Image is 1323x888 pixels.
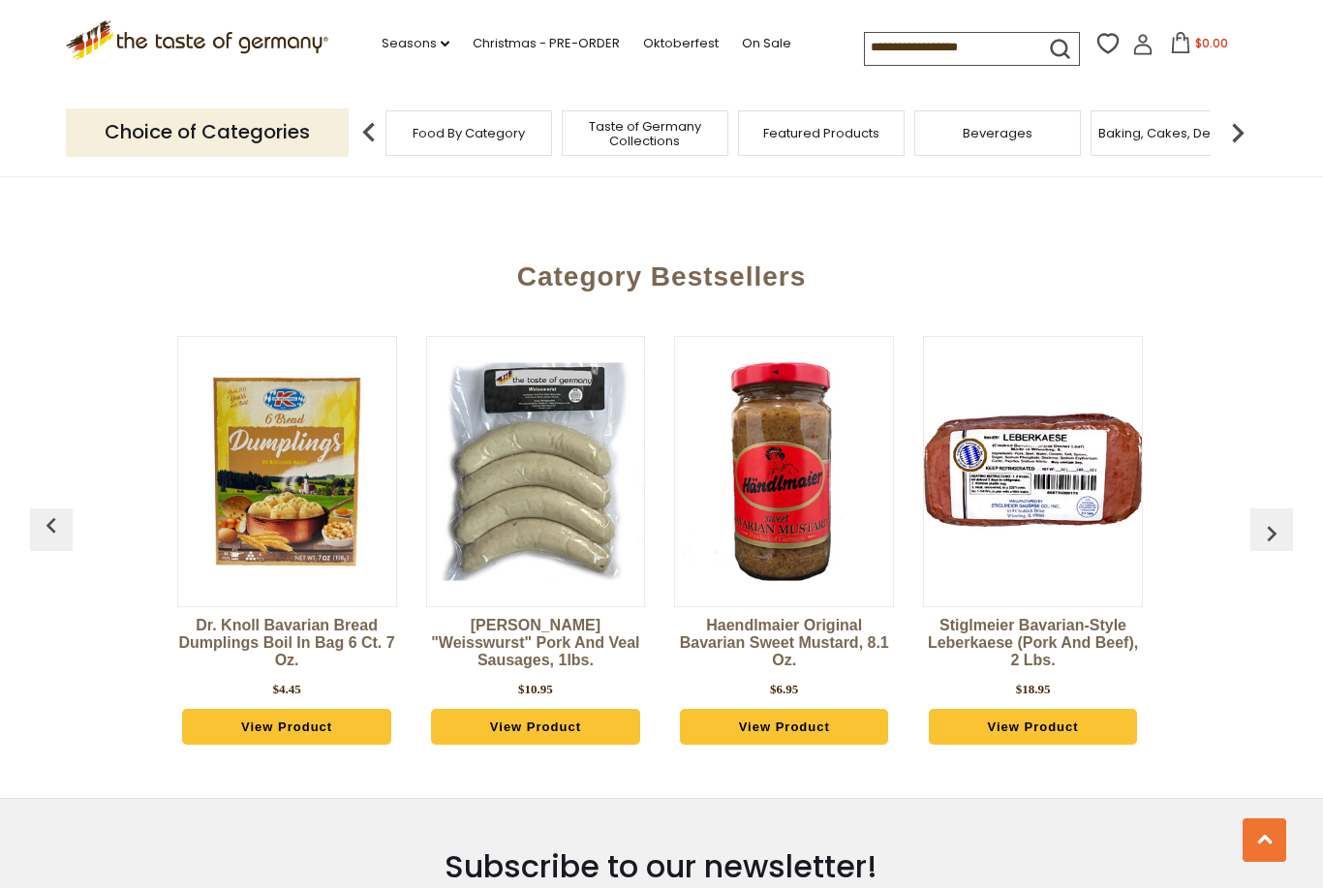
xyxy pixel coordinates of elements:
a: View Product [431,709,639,746]
img: previous arrow [350,113,388,152]
a: Haendlmaier Original Bavarian Sweet Mustard, 8.1 oz. [674,617,894,675]
a: View Product [929,709,1137,746]
a: Featured Products [763,126,879,140]
a: On Sale [742,33,791,54]
div: $10.95 [518,680,553,699]
a: Baking, Cakes, Desserts [1098,126,1248,140]
img: previous arrow [1256,518,1287,549]
p: Choice of Categories [66,108,349,156]
div: $4.45 [272,680,300,699]
a: View Product [680,709,888,746]
img: next arrow [1218,113,1257,152]
a: Food By Category [413,126,525,140]
a: Christmas - PRE-ORDER [473,33,620,54]
span: $0.00 [1195,35,1228,51]
div: $6.95 [770,680,798,699]
button: $0.00 [1157,32,1240,61]
a: Beverages [963,126,1032,140]
div: $18.95 [1016,680,1051,699]
div: Category Bestsellers [40,232,1283,312]
img: previous arrow [36,510,67,541]
a: [PERSON_NAME] "Weisswurst" Pork and Veal Sausages, 1lbs. [426,617,646,675]
a: Dr. Knoll Bavarian Bread Dumplings Boil in Bag 6 ct. 7 oz. [177,617,397,675]
a: Taste of Germany Collections [568,119,723,148]
img: Dr. Knoll Bavarian Bread Dumplings Boil in Bag 6 ct. 7 oz. [178,363,396,581]
img: Stiglmeier Bavarian-style Leberkaese (pork and beef), 2 lbs. [924,363,1142,581]
a: View Product [182,709,390,746]
a: Oktoberfest [643,33,719,54]
img: Haendlmaier Original Bavarian Sweet Mustard, 8.1 oz. [675,363,893,581]
a: Seasons [382,33,449,54]
img: Binkert's [427,363,645,581]
a: Stiglmeier Bavarian-style Leberkaese (pork and beef), 2 lbs. [923,617,1143,675]
h3: Subscribe to our newsletter! [312,847,1010,886]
